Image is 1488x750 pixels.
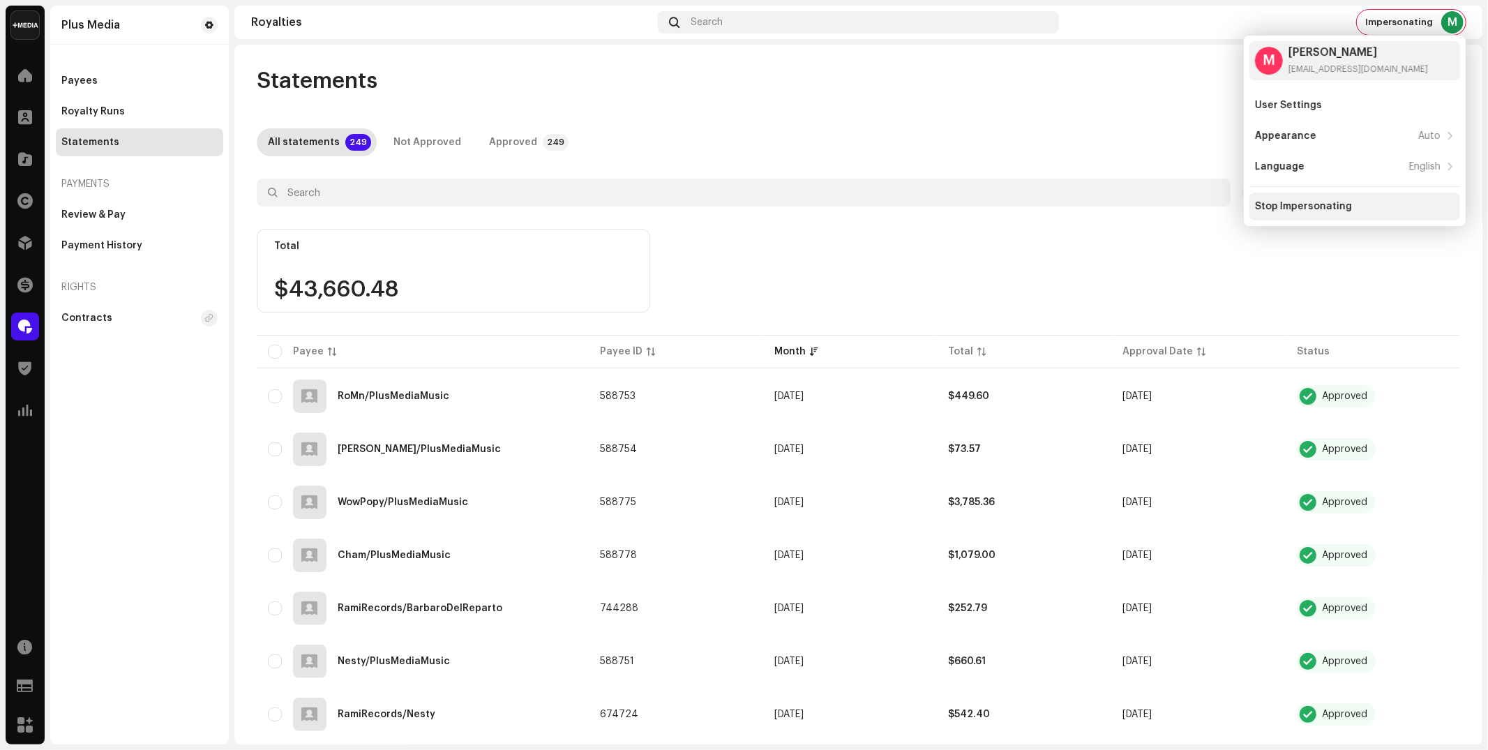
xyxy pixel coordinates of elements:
[948,710,1100,719] div: $542.40
[1322,550,1367,560] div: Approved
[948,603,1100,613] div: $252.79
[1441,11,1464,33] div: M
[61,106,125,117] div: Royalty Runs
[1322,391,1367,401] div: Approved
[600,444,637,454] span: 588754
[1322,710,1367,719] div: Approved
[948,345,973,359] div: Total
[61,209,126,220] div: Review & Pay
[56,67,223,95] re-m-nav-item: Payees
[1122,603,1152,613] span: Sep 30, 2025
[1249,91,1460,119] re-m-nav-item: User Settings
[257,179,1231,207] input: Search
[338,391,449,401] div: RoMn/PlusMediaMusic
[338,603,502,613] div: RamiRecords/BarbaroDelReparto
[600,550,637,560] span: 588778
[948,497,1100,507] div: $3,785.36
[774,710,804,719] span: Sep 2025
[56,201,223,229] re-m-nav-item: Review & Pay
[774,657,804,666] span: Sep 2025
[345,134,371,151] p-badge: 249
[393,128,461,156] div: Not Approved
[691,17,723,28] span: Search
[1322,497,1367,507] div: Approved
[774,550,804,560] span: Sep 2025
[338,497,468,507] div: WowPopy/PlusMediaMusic
[293,345,324,359] div: Payee
[774,497,804,507] span: Sep 2025
[251,17,652,28] div: Royalties
[543,134,569,151] p-badge: 249
[338,444,501,454] div: Wildey/PlusMediaMusic
[489,128,537,156] div: Approved
[1322,603,1367,613] div: Approved
[61,137,119,148] div: Statements
[56,304,223,332] re-m-nav-item: Contracts
[61,313,112,324] div: Contracts
[257,67,377,95] span: Statements
[1322,444,1367,454] div: Approved
[1122,345,1193,359] div: Approval Date
[338,550,451,560] div: Cham/PlusMediaMusic
[1249,153,1460,181] re-m-nav-item: Language
[1255,47,1283,75] div: M
[600,391,636,401] span: 588753
[1249,122,1460,150] re-m-nav-item: Appearance
[1255,130,1316,142] div: Appearance
[11,11,39,39] img: d0ab9f93-6901-4547-93e9-494644ae73ba
[61,240,142,251] div: Payment History
[56,232,223,260] re-m-nav-item: Payment History
[774,391,804,401] span: Sep 2025
[1122,444,1152,454] span: Sep 30, 2025
[600,345,642,359] div: Payee ID
[600,603,638,613] span: 744288
[1122,497,1152,507] span: Sep 30, 2025
[61,75,98,87] div: Payees
[948,550,1100,560] div: $1,079.00
[1409,161,1441,172] div: English
[1322,657,1367,666] div: Approved
[1365,17,1433,28] span: Impersonating
[948,657,1100,666] div: $660.61
[1122,391,1152,401] span: Sep 30, 2025
[56,167,223,201] re-a-nav-header: Payments
[1122,550,1152,560] span: Sep 30, 2025
[600,497,636,507] span: 588775
[948,391,1100,401] div: $449.60
[61,20,120,31] div: Plus Media
[56,98,223,126] re-m-nav-item: Royalty Runs
[338,710,435,719] div: RamiRecords/Nesty
[774,444,804,454] span: Sep 2025
[1255,100,1322,111] div: User Settings
[1288,63,1428,75] div: [EMAIL_ADDRESS][DOMAIN_NAME]
[1288,47,1428,58] div: [PERSON_NAME]
[268,128,340,156] div: All statements
[1255,201,1352,212] div: Stop Impersonating
[774,603,804,613] span: Sep 2025
[948,444,1100,454] div: $73.57
[1122,657,1152,666] span: Sep 30, 2025
[600,657,634,666] span: 588751
[1249,193,1460,220] re-m-nav-item: Stop Impersonating
[1418,130,1441,142] div: Auto
[1255,161,1305,172] div: Language
[56,128,223,156] re-m-nav-item: Statements
[274,241,633,252] div: Total
[338,657,450,666] div: Nesty/PlusMediaMusic
[1122,710,1152,719] span: Sep 30, 2025
[774,345,806,359] div: Month
[600,710,638,719] span: 674724
[56,271,223,304] re-a-nav-header: Rights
